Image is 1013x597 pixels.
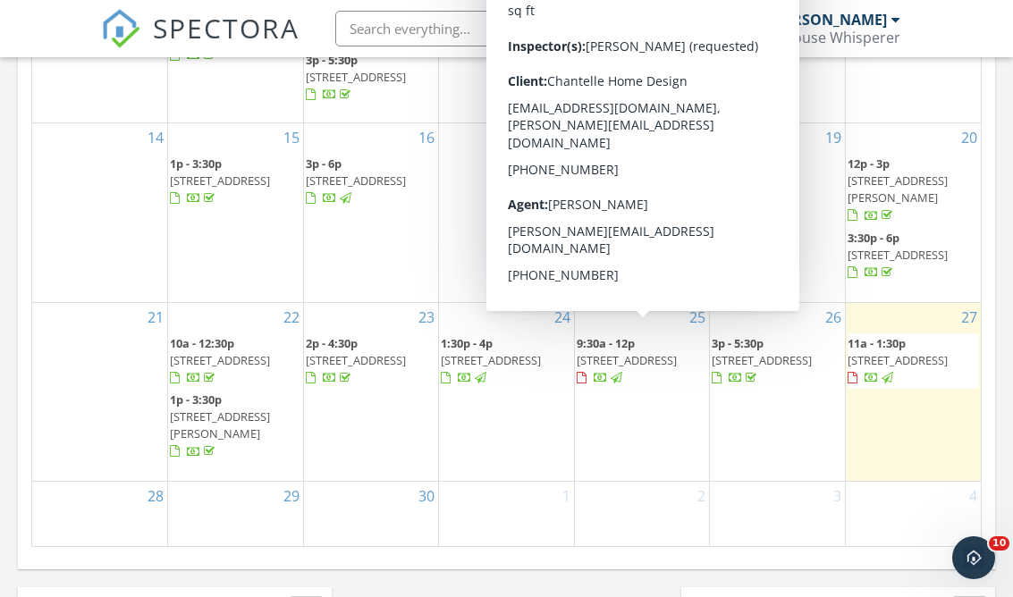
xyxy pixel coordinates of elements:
span: 11a - 1:30p [848,335,906,351]
a: Go to September 23, 2025 [415,303,438,332]
span: 10a - 12:30p [170,335,234,351]
td: Go to September 19, 2025 [710,122,846,302]
td: Go to September 18, 2025 [574,122,710,302]
span: 2p - 4:30p [306,335,358,351]
span: [STREET_ADDRESS] [577,352,677,368]
a: Go to September 14, 2025 [144,123,167,152]
a: 1:30p - 4p [STREET_ADDRESS] [441,335,541,385]
a: Go to September 17, 2025 [551,123,574,152]
a: 3p - 6p [STREET_ADDRESS] [306,154,437,210]
td: Go to September 30, 2025 [303,482,439,546]
a: 10a - 12:30p [STREET_ADDRESS] [170,333,301,390]
a: 1p - 3:30p [STREET_ADDRESS] [170,154,301,210]
a: Go to September 26, 2025 [822,303,845,332]
a: Go to October 4, 2025 [966,482,981,510]
a: 3p - 6p [STREET_ADDRESS] [306,156,406,206]
a: Go to September 22, 2025 [280,303,303,332]
a: Go to September 28, 2025 [144,482,167,510]
span: 9:30a - 12p [577,335,635,351]
a: 1p - 3:30p [STREET_ADDRESS][PERSON_NAME] [170,390,301,463]
img: The Best Home Inspection Software - Spectora [101,9,140,48]
a: Go to September 21, 2025 [144,303,167,332]
td: Go to September 25, 2025 [574,302,710,482]
a: Go to September 18, 2025 [686,123,709,152]
td: Go to September 14, 2025 [32,122,168,302]
a: 9:30a - 12p [STREET_ADDRESS] [577,335,677,385]
span: SPECTORA [153,9,300,46]
a: Go to September 19, 2025 [822,123,845,152]
td: Go to September 16, 2025 [303,122,439,302]
a: 2p - 4:30p [STREET_ADDRESS] [306,333,437,390]
span: [STREET_ADDRESS] [441,352,541,368]
span: 3:30p - 6p [848,230,899,246]
span: 12p - 3p [848,156,890,172]
a: Go to September 15, 2025 [280,123,303,152]
td: Go to September 26, 2025 [710,302,846,482]
span: [STREET_ADDRESS] [170,352,270,368]
span: 3p - 6p [306,156,342,172]
td: Go to September 15, 2025 [168,122,304,302]
span: 1p - 3:30p [170,391,222,408]
span: [STREET_ADDRESS] [848,352,948,368]
td: Go to September 28, 2025 [32,482,168,546]
a: SPECTORA [101,24,300,62]
a: 3:30p - 6p [STREET_ADDRESS] [848,228,979,284]
a: 3p - 5:30p [STREET_ADDRESS] [306,52,406,102]
span: 3p - 5:30p [306,52,358,68]
a: Go to September 30, 2025 [415,482,438,510]
span: [STREET_ADDRESS] [306,352,406,368]
td: Go to October 4, 2025 [845,482,981,546]
td: Go to September 21, 2025 [32,302,168,482]
a: Go to October 3, 2025 [830,482,845,510]
a: Go to October 2, 2025 [694,482,709,510]
div: [PERSON_NAME] [771,11,887,29]
span: [STREET_ADDRESS] [306,172,406,189]
td: Go to September 22, 2025 [168,302,304,482]
a: 10a - 12:30p [STREET_ADDRESS] [170,335,270,385]
a: 11a - 1:30p [STREET_ADDRESS] [848,333,979,390]
span: [STREET_ADDRESS] [306,69,406,85]
a: 1p - 3:30p [STREET_ADDRESS][PERSON_NAME] [170,391,270,459]
span: [STREET_ADDRESS][PERSON_NAME] [170,408,270,441]
td: Go to October 3, 2025 [710,482,846,546]
td: Go to October 2, 2025 [574,482,710,546]
input: Search everything... [335,11,693,46]
a: 3p - 5:30p [STREET_ADDRESS] [712,333,843,390]
span: [STREET_ADDRESS] [848,247,948,263]
a: Go to September 27, 2025 [958,303,981,332]
span: 1p - 3:30p [170,156,222,172]
span: [STREET_ADDRESS][PERSON_NAME] [848,172,948,206]
td: Go to September 17, 2025 [439,122,575,302]
a: 12p - 3p [STREET_ADDRESS][PERSON_NAME] [848,154,979,227]
span: [STREET_ADDRESS] [170,172,270,189]
a: 1p - 3:30p [STREET_ADDRESS] [170,156,270,206]
a: Go to September 29, 2025 [280,482,303,510]
a: 3:30p - 6p [STREET_ADDRESS] [848,230,948,280]
td: Go to September 27, 2025 [845,302,981,482]
a: 1:30p - 4p [STREET_ADDRESS] [441,333,572,390]
td: Go to September 24, 2025 [439,302,575,482]
span: 1:30p - 4p [441,335,493,351]
iframe: Intercom live chat [952,536,995,579]
a: 12p - 3p [STREET_ADDRESS][PERSON_NAME] [848,156,948,223]
span: [STREET_ADDRESS] [712,352,812,368]
td: Go to October 1, 2025 [439,482,575,546]
td: Go to September 20, 2025 [845,122,981,302]
a: Go to October 1, 2025 [559,482,574,510]
a: 2p - 4:30p [STREET_ADDRESS] [306,335,406,385]
td: Go to September 23, 2025 [303,302,439,482]
a: Go to September 16, 2025 [415,123,438,152]
a: Go to September 25, 2025 [686,303,709,332]
span: 10 [989,536,1009,551]
td: Go to September 29, 2025 [168,482,304,546]
div: The House Whisperer [754,29,900,46]
a: Go to September 20, 2025 [958,123,981,152]
a: 11a - 1:30p [STREET_ADDRESS] [848,335,948,385]
span: 3p - 5:30p [712,335,764,351]
a: 3p - 5:30p [STREET_ADDRESS] [306,50,437,106]
a: Go to September 24, 2025 [551,303,574,332]
a: 9:30a - 12p [STREET_ADDRESS] [577,333,708,390]
a: 3p - 5:30p [STREET_ADDRESS] [712,335,812,385]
